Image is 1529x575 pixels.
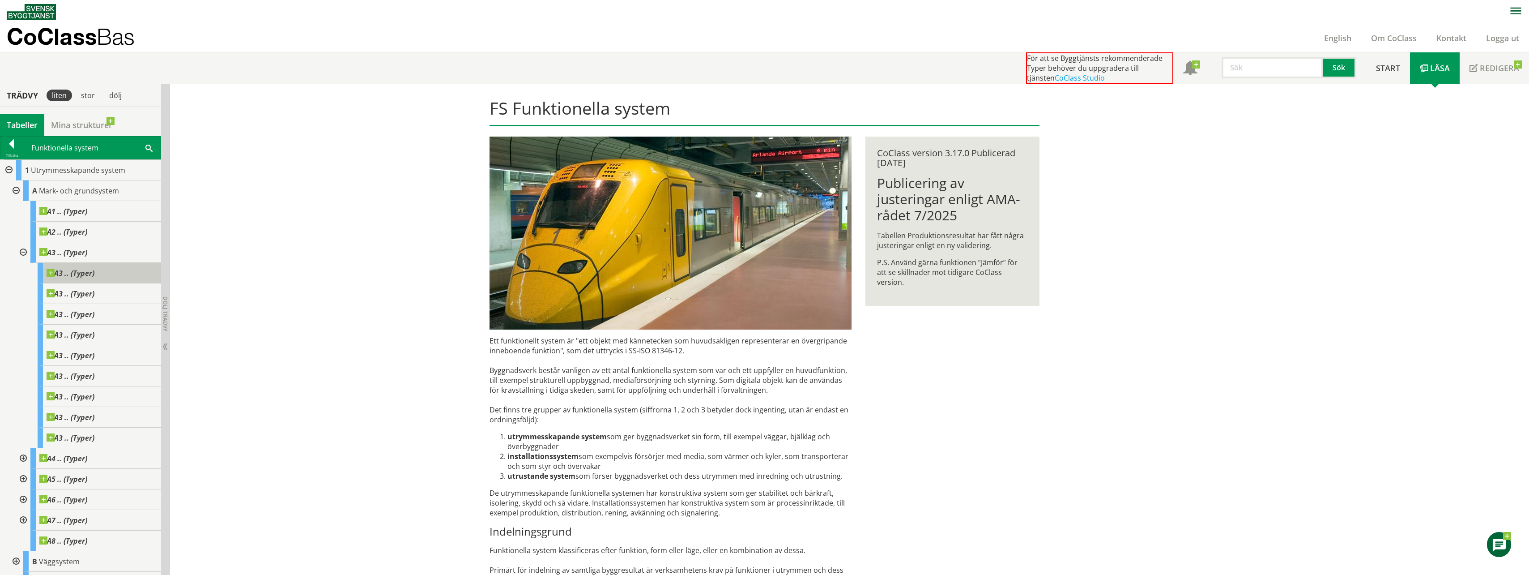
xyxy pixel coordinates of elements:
span: Redigera [1480,63,1519,73]
li: som ger byggnadsverket sin form, till exempel väggar, bjälklag och överbyggnader [507,432,852,451]
div: Gå till informationssidan för CoClass Studio [21,325,161,345]
div: Gå till informationssidan för CoClass Studio [14,222,161,242]
span: 1 [25,165,29,175]
div: Gå till informationssidan för CoClass Studio [14,448,161,469]
strong: utrymmesskapande system [507,432,607,442]
span: A3 .. (Typer) [47,269,94,278]
div: Tillbaka [0,152,23,159]
span: Läsa [1430,63,1450,73]
div: Gå till informationssidan för CoClass Studio [21,283,161,304]
span: Start [1376,63,1400,73]
div: stor [76,90,100,101]
span: Väggsystem [39,557,80,566]
div: Trädvy [2,90,43,100]
div: Gå till informationssidan för CoClass Studio [21,407,161,428]
span: A3 .. (Typer) [47,330,94,339]
span: A7 .. (Typer) [39,516,87,525]
div: Gå till informationssidan för CoClass Studio [14,242,161,448]
h1: Publicering av justeringar enligt AMA-rådet 7/2025 [877,175,1028,223]
div: För att se Byggtjänsts rekommenderade Typer behöver du uppgradera till tjänsten [1026,52,1173,84]
span: A3 .. (Typer) [47,413,94,422]
span: A5 .. (Typer) [39,475,87,484]
div: Funktionella system [23,137,161,159]
span: A3 .. (Typer) [47,351,94,360]
a: Start [1366,52,1410,84]
div: Gå till informationssidan för CoClass Studio [21,386,161,407]
div: CoClass version 3.17.0 Publicerad [DATE] [877,148,1028,168]
div: Gå till informationssidan för CoClass Studio [21,428,161,448]
span: A4 .. (Typer) [39,454,87,463]
span: Dölj trädvy [162,296,169,331]
div: Gå till informationssidan för CoClass Studio [21,345,161,366]
a: CoClassBas [7,24,154,52]
div: Gå till informationssidan för CoClass Studio [7,180,161,551]
a: Mina strukturer [44,114,119,136]
div: dölj [104,90,127,101]
div: Gå till informationssidan för CoClass Studio [7,551,161,572]
h3: Indelningsgrund [490,525,852,538]
div: Gå till informationssidan för CoClass Studio [21,366,161,386]
div: Gå till informationssidan för CoClass Studio [14,531,161,551]
img: arlanda-express-2.jpg [490,137,852,330]
div: Gå till informationssidan för CoClass Studio [14,510,161,531]
div: Gå till informationssidan för CoClass Studio [14,489,161,510]
a: English [1314,33,1361,43]
span: A [32,186,37,196]
span: Notifikationer [1183,62,1197,76]
a: Om CoClass [1361,33,1427,43]
a: Läsa [1410,52,1460,84]
img: Svensk Byggtjänst [7,4,56,20]
span: Bas [97,23,135,50]
a: Logga ut [1476,33,1529,43]
span: A2 .. (Typer) [39,227,87,236]
span: A3 .. (Typer) [39,248,87,257]
input: Sök [1222,57,1323,78]
p: CoClass [7,31,135,42]
span: B [32,557,37,566]
div: Gå till informationssidan för CoClass Studio [21,263,161,283]
span: A6 .. (Typer) [39,495,87,504]
p: P.S. Använd gärna funktionen ”Jämför” för att se skillnader mot tidigare CoClass version. [877,257,1028,287]
span: A3 .. (Typer) [47,310,94,319]
a: CoClass Studio [1055,73,1105,83]
button: Sök [1323,57,1356,78]
div: liten [47,90,72,101]
span: A8 .. (Typer) [39,536,87,545]
a: Redigera [1460,52,1529,84]
h1: FS Funktionella system [490,98,1039,126]
p: Tabellen Produktionsresultat har fått några justeringar enligt en ny validering. [877,231,1028,250]
strong: utrustande system [507,471,575,481]
span: A1 .. (Typer) [39,207,87,216]
span: Utrymmesskapande system [31,165,125,175]
span: Sök i tabellen [145,143,153,152]
span: A3 .. (Typer) [47,433,94,442]
div: Gå till informationssidan för CoClass Studio [21,304,161,325]
span: Mark- och grundsystem [39,186,119,196]
div: Gå till informationssidan för CoClass Studio [14,469,161,489]
span: A3 .. (Typer) [47,289,94,298]
span: A3 .. (Typer) [47,372,94,381]
li: som exempelvis försörjer med media, som värmer och kyler, som trans­porterar och som styr och öve... [507,451,852,471]
a: Kontakt [1427,33,1476,43]
span: A3 .. (Typer) [47,392,94,401]
div: Gå till informationssidan för CoClass Studio [14,201,161,222]
li: som förser byggnadsverket och dess utrymmen med inredning och utrustning. [507,471,852,481]
strong: installationssystem [507,451,579,461]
